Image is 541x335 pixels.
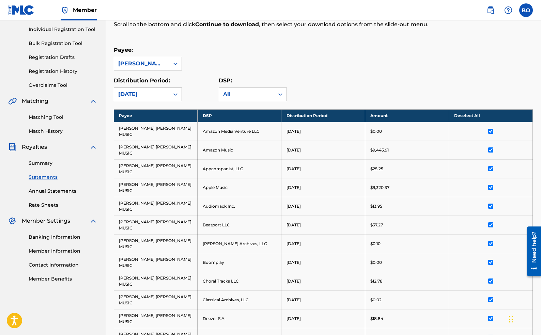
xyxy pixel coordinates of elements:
td: Audiomack Inc. [198,197,281,216]
td: [PERSON_NAME] [PERSON_NAME] MUSIC [114,216,198,234]
a: Registration History [29,68,97,75]
td: [PERSON_NAME] Archives, LLC [198,234,281,253]
td: Apple Music [198,178,281,197]
td: Classical Archives, LLC [198,290,281,309]
p: $0.02 [370,297,382,303]
iframe: Chat Widget [507,302,541,335]
td: [DATE] [281,178,365,197]
img: MLC Logo [8,5,34,15]
td: [DATE] [281,122,365,141]
td: [DATE] [281,197,365,216]
td: [DATE] [281,159,365,178]
div: [PERSON_NAME] [PERSON_NAME] MUSIC [118,60,165,68]
a: Summary [29,160,97,167]
div: User Menu [519,3,533,17]
td: [DATE] [281,141,365,159]
img: Matching [8,97,17,105]
img: Royalties [8,143,16,151]
p: $12.78 [370,278,383,284]
p: $13.95 [370,203,382,209]
img: Member Settings [8,217,16,225]
a: Public Search [484,3,497,17]
td: Appcompanist, LLC [198,159,281,178]
p: $25.25 [370,166,383,172]
p: Scroll to the bottom and click , then select your download options from the slide-out menu. [114,20,436,29]
a: Bulk Registration Tool [29,40,97,47]
td: Amazon Music [198,141,281,159]
td: [PERSON_NAME] [PERSON_NAME] MUSIC [114,309,198,328]
a: Rate Sheets [29,202,97,209]
td: [DATE] [281,253,365,272]
div: [DATE] [118,90,165,98]
a: Individual Registration Tool [29,26,97,33]
strong: Continue to download [195,21,259,28]
a: Matching Tool [29,114,97,121]
span: Royalties [22,143,47,151]
img: help [504,6,512,14]
td: [PERSON_NAME] [PERSON_NAME] MUSIC [114,159,198,178]
div: Drag [509,309,513,330]
th: DSP [198,109,281,122]
p: $0.00 [370,128,382,134]
label: Payee: [114,47,133,53]
th: Payee [114,109,198,122]
a: Member Information [29,248,97,255]
td: [DATE] [281,216,365,234]
span: Member [73,6,97,14]
a: Overclaims Tool [29,82,97,89]
a: Banking Information [29,234,97,241]
td: [DATE] [281,290,365,309]
label: Distribution Period: [114,77,170,84]
td: Beatport LLC [198,216,281,234]
td: [PERSON_NAME] [PERSON_NAME] MUSIC [114,122,198,141]
label: DSP: [219,77,232,84]
a: Annual Statements [29,188,97,195]
div: All [223,90,270,98]
td: Deezer S.A. [198,309,281,328]
a: Statements [29,174,97,181]
a: Member Benefits [29,275,97,283]
iframe: Resource Center [522,224,541,279]
div: Help [501,3,515,17]
td: [PERSON_NAME] [PERSON_NAME] MUSIC [114,253,198,272]
img: Top Rightsholder [61,6,69,14]
td: [DATE] [281,272,365,290]
th: Distribution Period [281,109,365,122]
p: $37.27 [370,222,383,228]
td: [PERSON_NAME] [PERSON_NAME] MUSIC [114,234,198,253]
img: expand [89,97,97,105]
th: Deselect All [449,109,533,122]
p: $9,445.91 [370,147,389,153]
img: expand [89,143,97,151]
td: [DATE] [281,309,365,328]
td: [PERSON_NAME] [PERSON_NAME] MUSIC [114,141,198,159]
img: search [486,6,495,14]
td: [PERSON_NAME] [PERSON_NAME] MUSIC [114,290,198,309]
p: $18.84 [370,316,383,322]
p: $0.00 [370,259,382,266]
td: [DATE] [281,234,365,253]
p: $9,320.37 [370,185,389,191]
td: Amazon Media Venture LLC [198,122,281,141]
td: [PERSON_NAME] [PERSON_NAME] MUSIC [114,178,198,197]
a: Registration Drafts [29,54,97,61]
a: Match History [29,128,97,135]
p: $0.10 [370,241,381,247]
td: Boomplay [198,253,281,272]
td: Choral Tracks LLC [198,272,281,290]
img: expand [89,217,97,225]
th: Amount [365,109,449,122]
td: [PERSON_NAME] [PERSON_NAME] MUSIC [114,197,198,216]
td: [PERSON_NAME] [PERSON_NAME] MUSIC [114,272,198,290]
a: Contact Information [29,261,97,269]
span: Matching [22,97,48,105]
span: Member Settings [22,217,70,225]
